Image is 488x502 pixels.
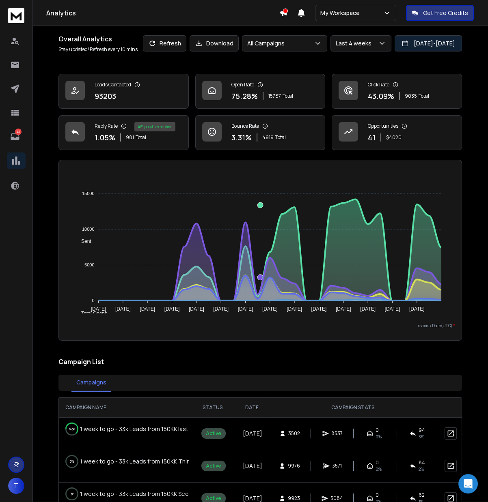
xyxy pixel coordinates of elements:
h2: Campaign List [58,357,462,367]
span: 3502 [288,430,300,437]
tspan: 0 [92,298,94,303]
div: Active [201,428,226,439]
span: 0% [376,466,382,472]
tspan: [DATE] [311,306,327,312]
img: logo [8,8,24,23]
p: Leads Contacted [95,82,131,88]
button: Download [190,35,239,51]
button: Refresh [143,35,186,51]
a: 41 [7,129,23,145]
span: 0 [376,492,379,498]
span: Total [283,93,293,99]
span: 3 % [419,433,424,440]
p: Bounce Rate [231,123,259,129]
p: Open Rate [231,82,254,88]
span: 0 [376,427,379,433]
p: Download [206,39,233,47]
button: T [8,478,24,494]
tspan: [DATE] [360,306,376,312]
span: 981 [126,134,134,141]
a: Bounce Rate3.31%4919Total [195,115,326,150]
span: Total [136,134,146,141]
span: 62 [419,492,425,498]
tspan: 10000 [82,227,95,232]
tspan: [DATE] [336,306,351,312]
p: 41 [15,129,22,135]
tspan: [DATE] [115,306,131,312]
a: Leads Contacted93203 [58,74,189,109]
p: Stay updated! Refresh every 10 mins. [58,46,139,53]
a: Open Rate75.28%15787Total [195,74,326,109]
tspan: [DATE] [164,306,179,312]
p: Reply Rate [95,123,118,129]
tspan: [DATE] [287,306,302,312]
a: Opportunities41$4020 [332,115,462,150]
p: Opportunities [368,123,398,129]
a: Reply Rate1.05%981Total4% positive replies [58,115,189,150]
p: 41 [368,132,376,143]
p: Get Free Credits [423,9,468,17]
span: 15787 [268,93,281,99]
td: [DATE] [236,450,267,482]
h1: Overall Analytics [58,34,139,44]
tspan: 15000 [82,191,95,196]
p: 43.09 % [368,90,394,102]
th: CAMPAIGN NAME [59,398,189,417]
th: STATUS [189,398,236,417]
p: All Campaigns [247,39,288,47]
td: [DATE] [236,417,267,450]
tspan: [DATE] [238,306,253,312]
th: CAMPAIGN STATS [267,398,438,417]
td: 1 week to go - 33k Leads from 150KK Third 10k [59,450,189,473]
tspan: 5000 [84,262,94,267]
span: 5084 [330,495,343,502]
div: Open Intercom Messenger [458,474,478,493]
button: Get Free Credits [406,5,474,21]
p: $ 4020 [386,134,402,141]
span: 9923 [288,495,300,502]
button: Campaigns [71,373,111,392]
p: 0 % [70,457,74,466]
td: 1 week to go - 33k Leads from 150KK last 3.5k [59,418,189,440]
h1: Analytics [46,8,279,18]
button: [DATE]-[DATE] [395,35,462,51]
span: Total Opens [75,311,107,316]
p: 0 % [70,490,74,498]
th: DATE [236,398,267,417]
span: 9976 [288,463,300,469]
a: Click Rate43.09%9035Total [332,74,462,109]
tspan: [DATE] [262,306,278,312]
div: 4 % positive replies [134,122,175,131]
p: My Workspace [320,9,363,17]
tspan: [DATE] [189,306,204,312]
span: 84 [419,459,425,466]
span: 94 [419,427,425,433]
span: 0 [376,459,379,466]
tspan: [DATE] [409,306,425,312]
tspan: [DATE] [213,306,229,312]
p: 75.28 % [231,90,258,102]
p: x-axis : Date(UTC) [65,323,455,329]
p: 93203 [95,90,116,102]
tspan: [DATE] [91,306,106,312]
span: Sent [75,238,91,244]
p: Click Rate [368,82,389,88]
tspan: [DATE] [385,306,400,312]
span: 3571 [332,463,342,469]
span: 2 % [419,466,424,472]
span: Total [275,134,286,141]
span: 8537 [331,430,343,437]
p: Last 4 weeks [336,39,375,47]
span: 0% [376,433,382,440]
tspan: [DATE] [140,306,155,312]
p: 3.31 % [231,132,252,143]
p: Refresh [160,39,181,47]
span: 9035 [405,93,417,99]
span: Total [419,93,429,99]
span: 4919 [262,134,274,141]
div: Active [201,461,226,471]
p: 62 % [69,425,75,433]
p: 1.05 % [95,132,115,143]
